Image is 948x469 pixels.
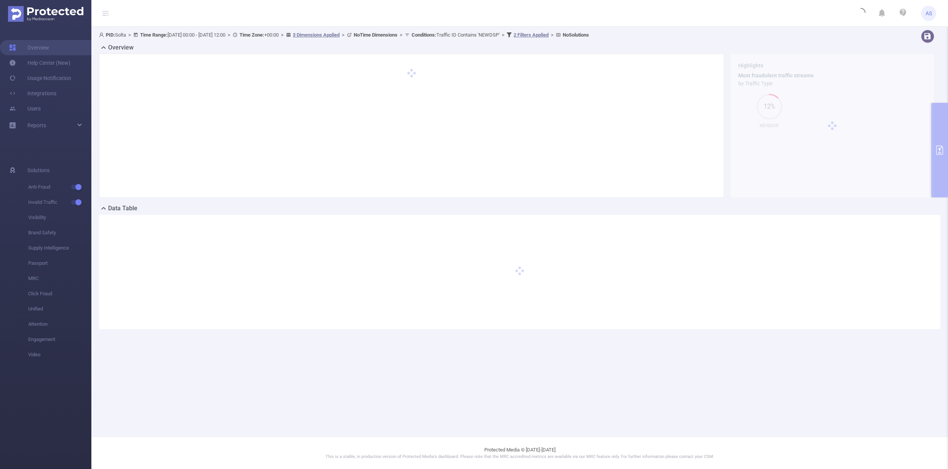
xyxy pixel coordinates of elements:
footer: Protected Media © [DATE]-[DATE] [91,437,948,469]
span: Traffic ID Contains 'NEWDSP' [412,32,500,38]
i: icon: user [99,32,106,37]
a: Help Center (New) [9,55,70,70]
h2: Overview [108,43,134,52]
span: > [549,32,556,38]
span: MRC [28,271,91,286]
span: Video [28,347,91,362]
span: Attention [28,317,91,332]
span: Anti-Fraud [28,179,91,195]
span: Solta [DATE] 00:00 - [DATE] 12:00 +00:00 [99,32,589,38]
img: Protected Media [8,6,83,22]
span: > [397,32,405,38]
u: 3 Dimensions Applied [293,32,340,38]
b: Conditions : [412,32,436,38]
span: Reports [27,122,46,128]
span: Engagement [28,332,91,347]
span: Visibility [28,210,91,225]
b: No Time Dimensions [354,32,397,38]
span: Click Fraud [28,286,91,301]
span: AS [926,6,932,21]
span: Solutions [27,163,49,178]
b: PID: [106,32,115,38]
b: Time Range: [140,32,168,38]
span: > [500,32,507,38]
span: > [279,32,286,38]
b: No Solutions [563,32,589,38]
span: > [340,32,347,38]
i: icon: loading [856,8,865,19]
p: This is a stable, in production version of Protected Media's dashboard. Please note that the MRC ... [110,454,929,460]
span: > [126,32,133,38]
a: Integrations [9,86,56,101]
a: Reports [27,118,46,133]
a: Usage Notification [9,70,71,86]
span: Supply Intelligence [28,240,91,256]
span: Unified [28,301,91,317]
a: Overview [9,40,49,55]
u: 2 Filters Applied [514,32,549,38]
a: Users [9,101,41,116]
h2: Data Table [108,204,137,213]
span: > [225,32,233,38]
b: Time Zone: [239,32,264,38]
span: Passport [28,256,91,271]
span: Brand Safety [28,225,91,240]
span: Invalid Traffic [28,195,91,210]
